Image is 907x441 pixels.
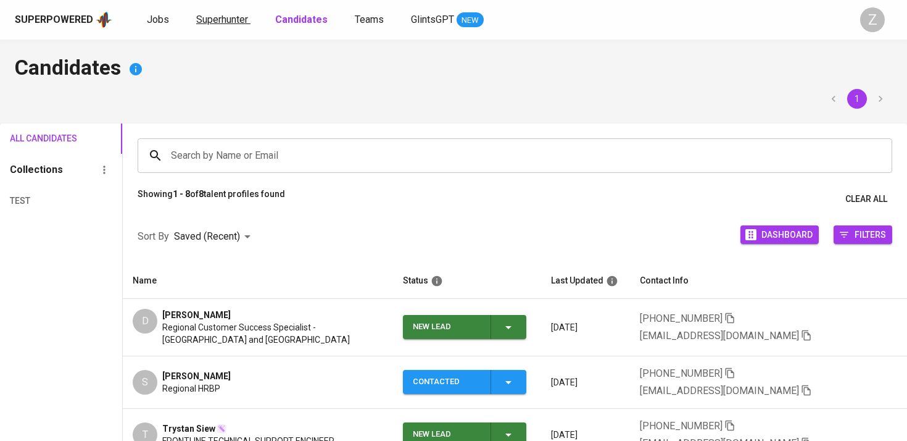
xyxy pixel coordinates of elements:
b: Candidates [275,14,328,25]
th: Status [393,263,541,299]
span: [PERSON_NAME] [162,370,231,382]
a: Teams [355,12,386,28]
span: [EMAIL_ADDRESS][DOMAIN_NAME] [640,330,799,342]
span: All Candidates [10,131,58,146]
span: [PHONE_NUMBER] [640,313,723,324]
div: Z [860,7,885,32]
p: Showing of talent profiles found [138,188,285,211]
span: Jobs [147,14,169,25]
a: Jobs [147,12,172,28]
button: Filters [834,225,892,244]
b: 8 [199,189,204,199]
span: [EMAIL_ADDRESS][DOMAIN_NAME] [640,385,799,397]
a: Superpoweredapp logo [15,10,112,29]
p: Sort By [138,229,169,244]
a: Superhunter [196,12,251,28]
span: Regional HRBP [162,382,220,395]
div: Saved (Recent) [174,225,255,248]
img: app logo [96,10,112,29]
th: Name [123,263,393,299]
button: New Lead [403,315,526,339]
h6: Collections [10,161,63,178]
span: [PHONE_NUMBER] [640,367,723,379]
img: magic_wand.svg [217,424,226,434]
button: Dashboard [740,225,819,244]
div: S [133,370,157,395]
div: Contacted [413,370,481,394]
span: Trystan Siew [162,422,215,435]
a: Candidates [275,12,330,28]
a: GlintsGPT NEW [411,12,484,28]
span: GlintsGPT [411,14,454,25]
button: Contacted [403,370,526,394]
div: D [133,309,157,334]
button: Clear All [840,188,892,211]
span: Test [10,193,58,209]
span: NEW [457,14,484,27]
h4: Candidates [15,54,892,84]
th: Contact Info [630,263,907,299]
div: New Lead [413,315,481,339]
span: Filters [855,226,886,243]
span: [PHONE_NUMBER] [640,420,723,432]
div: Superpowered [15,13,93,27]
span: Dashboard [761,226,813,243]
th: Last Updated [541,263,630,299]
p: [DATE] [551,321,620,334]
b: 1 - 8 [173,189,190,199]
p: [DATE] [551,376,620,388]
p: [DATE] [551,429,620,441]
nav: pagination navigation [822,89,892,109]
p: Saved (Recent) [174,229,240,244]
span: [PERSON_NAME] [162,309,231,321]
span: Superhunter [196,14,248,25]
span: Regional Customer Success Specialist - [GEOGRAPHIC_DATA] and [GEOGRAPHIC_DATA] [162,321,383,346]
span: Teams [355,14,384,25]
button: page 1 [847,89,867,109]
span: Clear All [845,191,887,207]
